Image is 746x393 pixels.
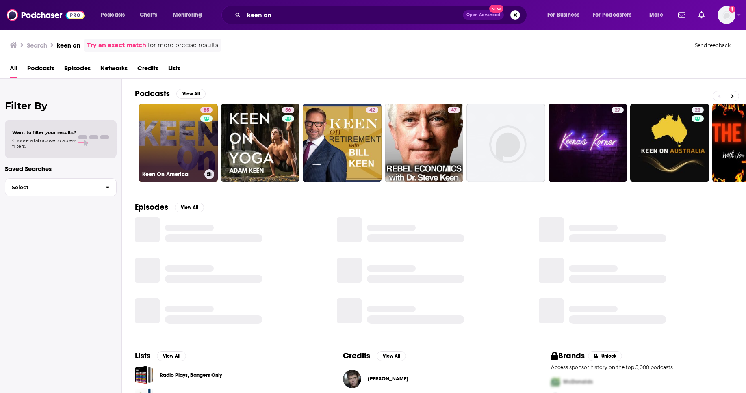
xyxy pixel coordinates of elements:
[649,9,663,21] span: More
[139,104,218,182] a: 65Keen On America
[140,9,157,21] span: Charts
[27,41,47,49] h3: Search
[5,178,117,196] button: Select
[547,9,579,21] span: For Business
[385,104,464,182] a: 47
[615,106,620,114] span: 27
[548,374,563,390] img: First Pro Logo
[451,106,457,114] span: 47
[95,9,135,22] button: open menu
[244,9,463,22] input: Search podcasts, credits, & more...
[343,366,525,392] button: Andrew KeenAndrew Keen
[5,185,99,190] span: Select
[692,42,733,49] button: Send feedback
[135,366,153,384] a: Radio Plays, Bangers Only
[135,351,186,361] a: ListsView All
[5,165,117,173] p: Saved Searches
[87,41,146,50] a: Try an exact match
[343,370,361,388] img: Andrew Keen
[135,89,170,99] h2: Podcasts
[695,106,700,114] span: 23
[135,202,204,212] a: EpisodesView All
[229,6,535,24] div: Search podcasts, credits, & more...
[12,138,76,149] span: Choose a tab above to access filters.
[489,5,504,13] span: New
[644,9,673,22] button: open menu
[142,171,201,178] h3: Keen On America
[12,130,76,135] span: Want to filter your results?
[368,376,408,382] span: [PERSON_NAME]
[134,9,162,22] a: Charts
[64,62,91,78] a: Episodes
[303,104,382,182] a: 42
[148,41,218,50] span: for more precise results
[173,9,202,21] span: Monitoring
[160,371,222,380] a: Radio Plays, Bangers Only
[369,106,375,114] span: 42
[368,376,408,382] a: Andrew Keen
[285,106,291,114] span: 56
[593,9,632,21] span: For Podcasters
[137,62,158,78] a: Credits
[157,351,186,361] button: View All
[343,351,406,361] a: CreditsView All
[282,107,294,113] a: 56
[366,107,378,113] a: 42
[176,89,206,99] button: View All
[10,62,17,78] a: All
[588,9,644,22] button: open menu
[675,8,689,22] a: Show notifications dropdown
[135,202,168,212] h2: Episodes
[27,62,54,78] a: Podcasts
[135,89,206,99] a: PodcastsView All
[167,9,213,22] button: open menu
[377,351,406,361] button: View All
[463,10,504,20] button: Open AdvancedNew
[135,351,150,361] h2: Lists
[551,351,585,361] h2: Brands
[57,41,80,49] h3: keen on
[542,9,590,22] button: open menu
[168,62,180,78] a: Lists
[551,364,733,370] p: Access sponsor history on the top 5,000 podcasts.
[7,7,85,23] img: Podchaser - Follow, Share and Rate Podcasts
[718,6,735,24] button: Show profile menu
[729,6,735,13] svg: Add a profile image
[5,100,117,112] h2: Filter By
[612,107,624,113] a: 27
[466,13,500,17] span: Open Advanced
[563,378,593,385] span: McDonalds
[588,351,622,361] button: Unlock
[101,9,125,21] span: Podcasts
[204,106,209,114] span: 65
[695,8,708,22] a: Show notifications dropdown
[343,351,370,361] h2: Credits
[718,6,735,24] img: User Profile
[630,104,709,182] a: 23
[221,104,300,182] a: 56
[718,6,735,24] span: Logged in as isabellaN
[175,203,204,212] button: View All
[100,62,128,78] a: Networks
[692,107,704,113] a: 23
[200,107,213,113] a: 65
[549,104,627,182] a: 27
[448,107,460,113] a: 47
